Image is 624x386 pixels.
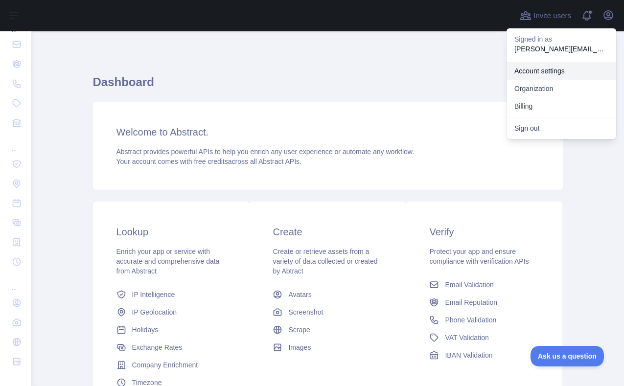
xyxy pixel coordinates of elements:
div: v 4.0.25 [27,16,48,23]
span: Scrape [288,325,310,335]
a: Company Enrichment [113,356,230,374]
a: Account settings [507,62,616,80]
h3: Welcome to Abstract. [116,125,539,139]
button: Billing [507,97,616,115]
span: Images [288,342,311,352]
a: Avatars [269,286,386,303]
a: IP Geolocation [113,303,230,321]
h3: Lookup [116,225,226,239]
a: IP Intelligence [113,286,230,303]
h3: Verify [429,225,539,239]
span: IP Geolocation [132,307,177,317]
span: IP Intelligence [132,290,175,299]
span: Invite users [533,10,571,22]
button: Invite users [518,8,573,23]
h3: Create [273,225,382,239]
span: Holidays [132,325,159,335]
div: ... [8,272,23,292]
span: Enrich your app or service with accurate and comprehensive data from Abstract [116,248,220,275]
img: logo_orange.svg [16,16,23,23]
div: Domain: [DOMAIN_NAME] [25,25,108,33]
span: VAT Validation [445,333,488,342]
h1: Dashboard [93,74,563,98]
a: Email Validation [425,276,543,294]
a: Holidays [113,321,230,339]
span: Screenshot [288,307,323,317]
img: tab_keywords_by_traffic_grey.svg [97,57,105,65]
span: Abstract provides powerful APIs to help you enrich any user experience or automate any workflow. [116,148,415,156]
a: IBAN Validation [425,346,543,364]
p: [PERSON_NAME][EMAIL_ADDRESS][DOMAIN_NAME] [514,44,608,54]
span: Phone Validation [445,315,496,325]
span: Your account comes with across all Abstract APIs. [116,158,301,165]
span: IBAN Validation [445,350,492,360]
a: Screenshot [269,303,386,321]
a: Images [269,339,386,356]
img: tab_domain_overview_orange.svg [26,57,34,65]
img: website_grey.svg [16,25,23,33]
a: Scrape [269,321,386,339]
span: free credits [194,158,228,165]
span: Company Enrichment [132,360,198,370]
a: VAT Validation [425,329,543,346]
span: Protect your app and ensure compliance with verification APIs [429,248,529,265]
span: Create or retrieve assets from a variety of data collected or created by Abtract [273,248,377,275]
a: Exchange Rates [113,339,230,356]
div: Keywords by Traffic [108,58,165,64]
span: Exchange Rates [132,342,183,352]
span: Avatars [288,290,311,299]
a: Email Reputation [425,294,543,311]
a: Phone Validation [425,311,543,329]
span: Email Reputation [445,297,497,307]
span: Email Validation [445,280,493,290]
div: ... [8,134,23,153]
iframe: Toggle Customer Support [531,346,604,366]
p: Signed in as [514,34,608,44]
a: Organization [507,80,616,97]
div: Domain Overview [37,58,88,64]
button: Sign out [507,119,616,137]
